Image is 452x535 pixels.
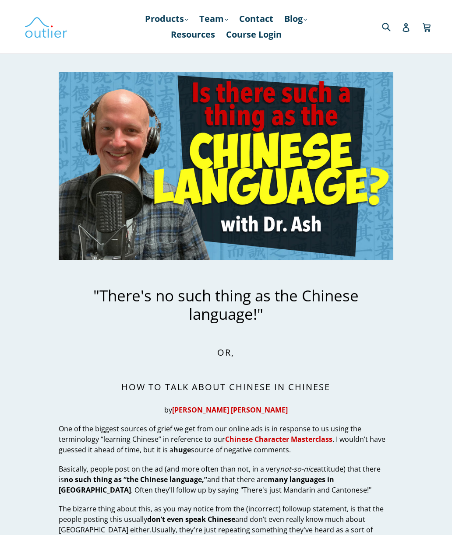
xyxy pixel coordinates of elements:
[59,424,361,444] span: One of the biggest sources of grief we get from our online ads is in response to us using the ter...
[121,381,330,393] span: How to talk about Chinese in Chinese
[280,464,317,474] em: not-so-nice
[59,475,334,495] strong: many languages in [GEOGRAPHIC_DATA]
[225,434,332,444] span: Chinese Character Masterclass
[141,11,193,27] a: Products
[166,27,219,42] a: Resources
[164,405,288,415] span: by
[172,405,288,415] a: [PERSON_NAME] [PERSON_NAME]
[225,434,332,444] a: Chinese Character Masterclass
[59,464,381,495] span: Basically, people post on the ad (and more often than not, in a very attitude) that there is and ...
[217,346,234,358] span: Or,
[235,11,278,27] a: Contact
[380,17,404,35] input: Search
[195,11,233,27] a: Team
[93,285,359,324] span: "There's no such thing as the Chinese language!"
[222,27,286,42] a: Course Login
[24,14,68,39] img: Outlier Linguistics
[64,475,207,484] strong: no such thing as “the Chinese language,”
[280,11,311,27] a: Blog
[147,514,235,524] strong: don’t even speak Chinese
[173,445,191,455] strong: huge
[59,434,385,455] span: . I wouldn’t have guessed it ahead of time, but it is a source of negative comments.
